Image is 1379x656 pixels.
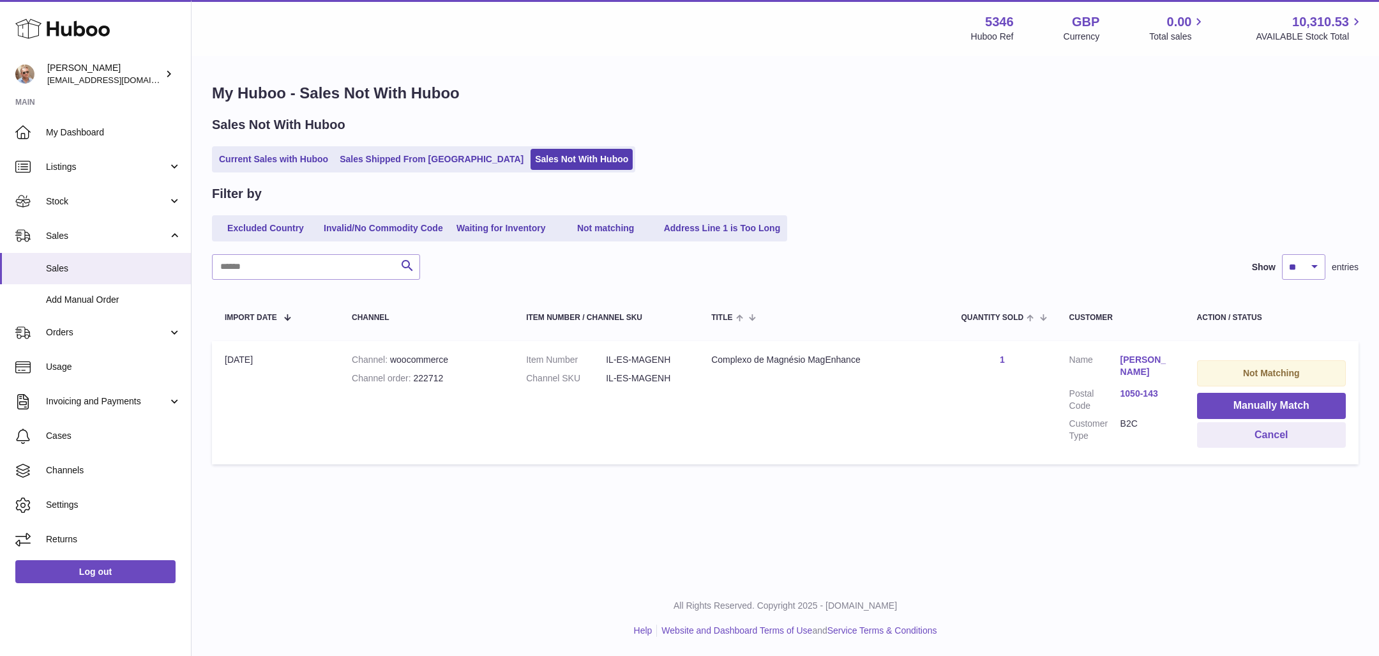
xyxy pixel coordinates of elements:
[606,354,686,366] dd: IL-ES-MAGENH
[555,218,657,239] a: Not matching
[1256,13,1364,43] a: 10,310.53 AVAILABLE Stock Total
[47,75,188,85] span: [EMAIL_ADDRESS][DOMAIN_NAME]
[46,126,181,139] span: My Dashboard
[352,355,390,365] strong: Channel
[1252,261,1276,273] label: Show
[450,218,552,239] a: Waiting for Inventory
[711,314,732,322] span: Title
[212,341,339,464] td: [DATE]
[47,62,162,86] div: [PERSON_NAME]
[15,65,34,84] img: support@radoneltd.co.uk
[1069,418,1120,442] dt: Customer Type
[1149,31,1206,43] span: Total sales
[212,116,345,133] h2: Sales Not With Huboo
[1243,368,1300,378] strong: Not Matching
[661,625,812,636] a: Website and Dashboard Terms of Use
[531,149,633,170] a: Sales Not With Huboo
[526,314,686,322] div: Item Number / Channel SKU
[1120,354,1172,378] a: [PERSON_NAME]
[46,533,181,545] span: Returns
[711,354,935,366] div: Complexo de Magnésio MagEnhance
[46,263,181,275] span: Sales
[1256,31,1364,43] span: AVAILABLE Stock Total
[1197,393,1346,419] button: Manually Match
[634,625,652,636] a: Help
[1292,13,1349,31] span: 10,310.53
[46,195,168,208] span: Stock
[526,372,606,385] dt: Channel SKU
[215,218,317,239] a: Excluded Country
[1120,418,1172,442] dd: B2C
[46,395,168,408] span: Invoicing and Payments
[352,314,501,322] div: Channel
[352,354,501,366] div: woocommerce
[971,31,1014,43] div: Huboo Ref
[1069,354,1120,381] dt: Name
[1000,355,1005,365] a: 1
[985,13,1014,31] strong: 5346
[319,218,448,239] a: Invalid/No Commodity Code
[46,230,168,242] span: Sales
[1120,388,1172,400] a: 1050-143
[659,218,785,239] a: Address Line 1 is Too Long
[961,314,1023,322] span: Quantity Sold
[606,372,686,385] dd: IL-ES-MAGENH
[202,600,1369,612] p: All Rights Reserved. Copyright 2025 - [DOMAIN_NAME]
[1332,261,1359,273] span: entries
[1197,422,1346,448] button: Cancel
[46,161,168,173] span: Listings
[1064,31,1100,43] div: Currency
[352,373,414,383] strong: Channel order
[335,149,528,170] a: Sales Shipped From [GEOGRAPHIC_DATA]
[1167,13,1192,31] span: 0.00
[352,372,501,385] div: 222712
[15,560,176,583] a: Log out
[657,625,937,637] li: and
[1072,13,1099,31] strong: GBP
[1197,314,1346,322] div: Action / Status
[526,354,606,366] dt: Item Number
[46,430,181,442] span: Cases
[215,149,333,170] a: Current Sales with Huboo
[1069,314,1172,322] div: Customer
[827,625,937,636] a: Service Terms & Conditions
[225,314,277,322] span: Import date
[212,185,262,202] h2: Filter by
[1069,388,1120,412] dt: Postal Code
[1149,13,1206,43] a: 0.00 Total sales
[212,83,1359,103] h1: My Huboo - Sales Not With Huboo
[46,464,181,477] span: Channels
[46,499,181,511] span: Settings
[46,294,181,306] span: Add Manual Order
[46,326,168,339] span: Orders
[46,361,181,373] span: Usage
